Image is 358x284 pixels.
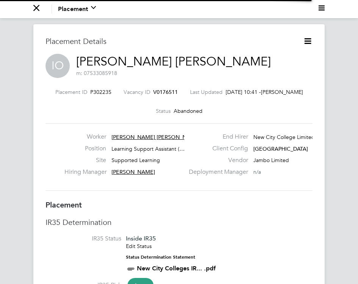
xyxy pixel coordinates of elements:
span: V0176511 [153,89,178,95]
span: [PERSON_NAME] [111,169,155,175]
span: Jambo Limited [253,157,289,164]
a: [PERSON_NAME] [PERSON_NAME] [76,54,271,69]
label: End Hirer [184,133,248,141]
label: IR35 Status [46,235,121,243]
span: IO [46,54,70,78]
a: New City Colleges IR... .pdf [137,265,216,272]
a: Edit Status [126,243,152,250]
span: Learning Support Assistant (… [111,145,185,152]
label: Hiring Manager [64,168,106,176]
span: New City College Limited [253,134,315,140]
label: Vacancy ID [124,89,150,95]
span: m: 07533085918 [76,70,117,76]
h3: IR35 Determination [46,217,312,227]
span: Supported Learning [111,157,160,164]
h3: Placement Details [46,36,292,46]
span: [DATE] 10:41 - [226,89,261,95]
label: Deployment Manager [184,168,248,176]
strong: Status Determination Statement [126,254,195,260]
label: Site [64,156,106,164]
span: Inside IR35 [126,235,156,242]
label: Status [156,108,171,114]
span: Abandoned [174,108,203,114]
label: Vendor [184,156,248,164]
b: Placement [46,200,82,209]
label: Position [64,145,106,153]
button: Placement [58,5,96,14]
span: [PERSON_NAME] [261,89,303,95]
label: Worker [64,133,106,141]
span: [GEOGRAPHIC_DATA] [253,145,308,152]
span: [PERSON_NAME] [PERSON_NAME] [111,134,200,140]
span: P302235 [90,89,111,95]
span: n/a [253,169,261,175]
label: Last Updated [190,89,223,95]
label: Placement ID [55,89,87,95]
label: Client Config [184,145,248,153]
